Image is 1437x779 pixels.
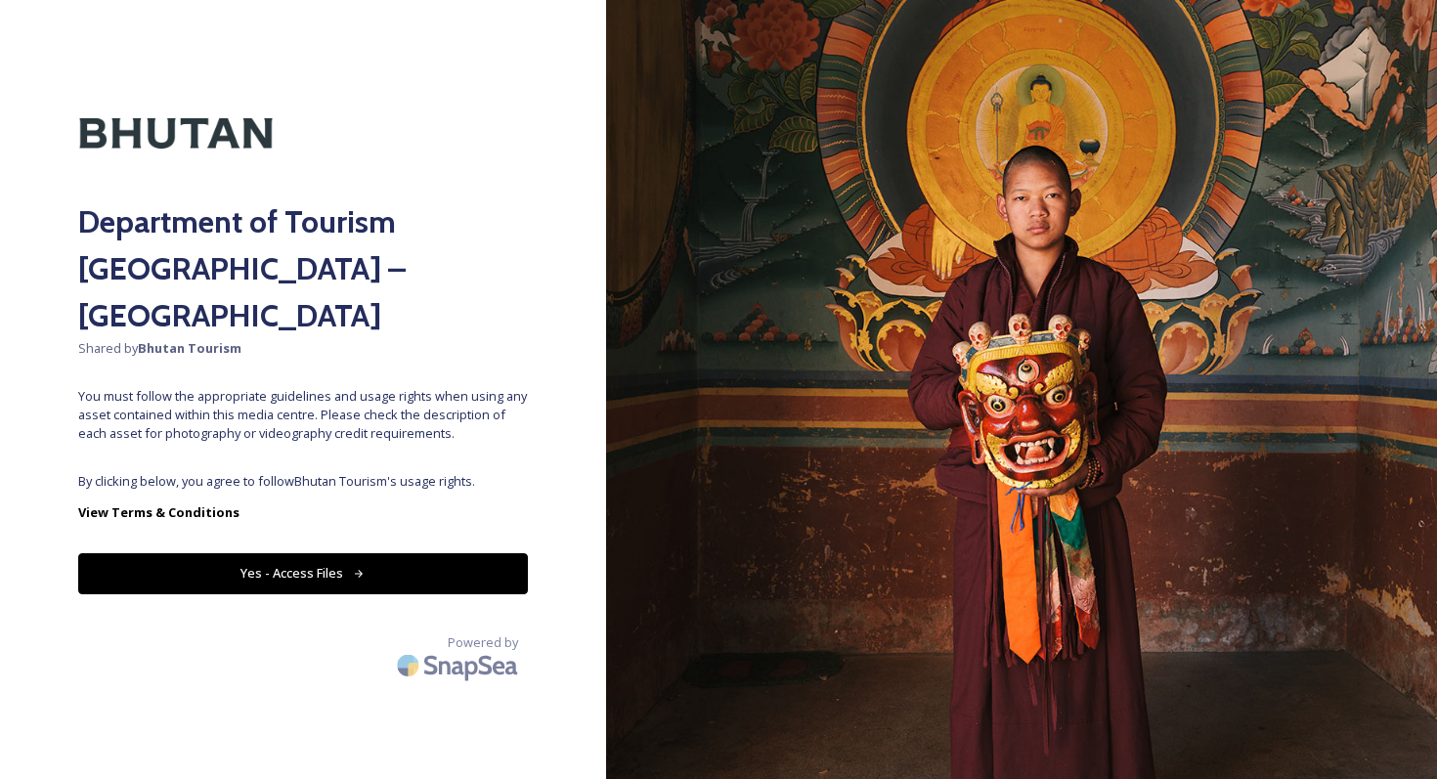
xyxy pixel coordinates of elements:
[448,633,518,652] span: Powered by
[391,642,528,688] img: SnapSea Logo
[138,339,241,357] strong: Bhutan Tourism
[78,78,274,189] img: Kingdom-of-Bhutan-Logo.png
[78,339,528,358] span: Shared by
[78,500,528,524] a: View Terms & Conditions
[78,198,528,339] h2: Department of Tourism [GEOGRAPHIC_DATA] – [GEOGRAPHIC_DATA]
[78,553,528,593] button: Yes - Access Files
[78,387,528,444] span: You must follow the appropriate guidelines and usage rights when using any asset contained within...
[78,503,239,521] strong: View Terms & Conditions
[78,472,528,491] span: By clicking below, you agree to follow Bhutan Tourism 's usage rights.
